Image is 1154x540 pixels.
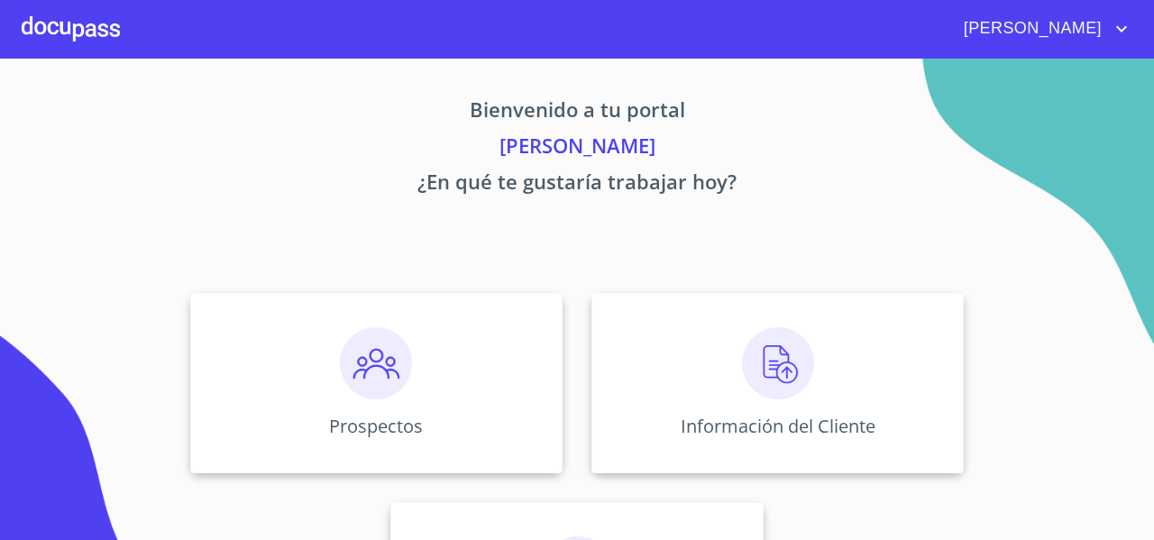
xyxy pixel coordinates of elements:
p: Bienvenido a tu portal [22,95,1132,131]
button: account of current user [950,14,1132,43]
span: [PERSON_NAME] [950,14,1111,43]
img: carga.png [742,327,814,399]
p: Información del Cliente [681,414,875,438]
p: Prospectos [329,414,423,438]
p: [PERSON_NAME] [22,131,1132,167]
img: prospectos.png [340,327,412,399]
p: ¿En qué te gustaría trabajar hoy? [22,167,1132,203]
